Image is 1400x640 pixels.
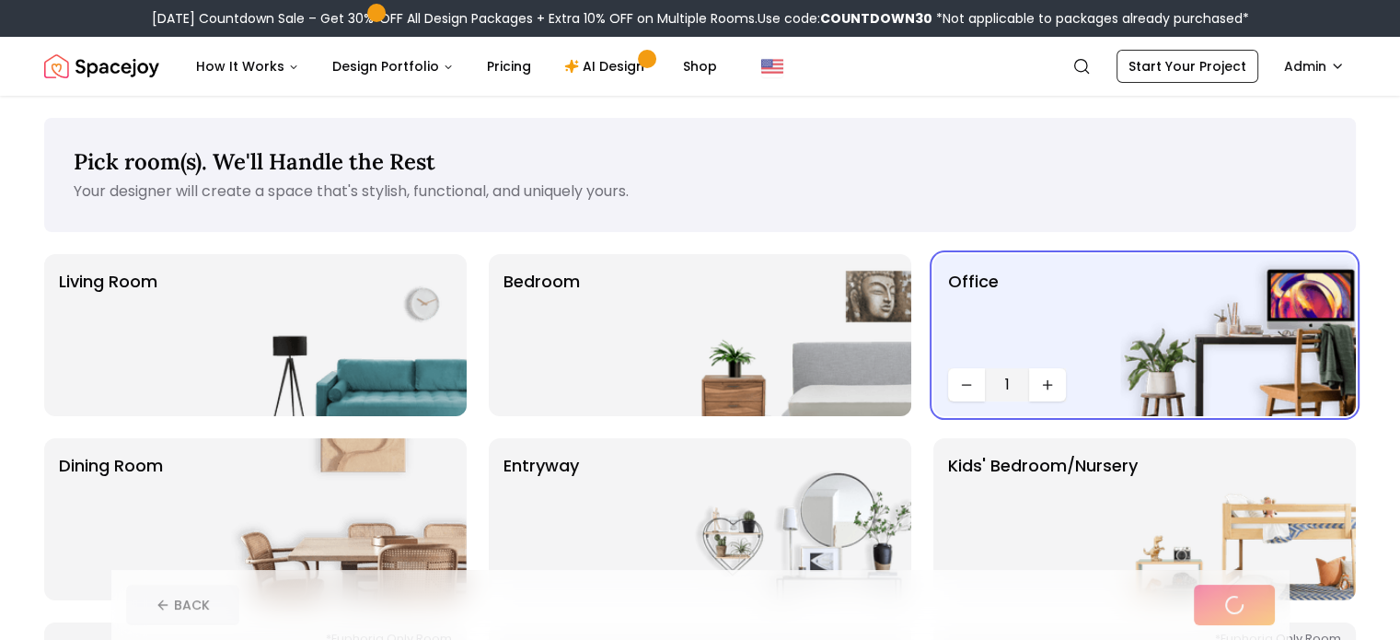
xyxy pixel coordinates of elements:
[758,9,932,28] span: Use code:
[74,147,435,176] span: Pick room(s). We'll Handle the Rest
[231,254,467,416] img: Living Room
[472,48,546,85] a: Pricing
[1117,50,1258,83] a: Start Your Project
[550,48,665,85] a: AI Design
[59,453,163,586] p: Dining Room
[74,180,1326,203] p: Your designer will create a space that's stylish, functional, and uniquely yours.
[948,453,1138,586] p: Kids' Bedroom/Nursery
[676,438,911,600] img: entryway
[152,9,1249,28] div: [DATE] Countdown Sale – Get 30% OFF All Design Packages + Extra 10% OFF on Multiple Rooms.
[44,37,1356,96] nav: Global
[503,269,580,401] p: Bedroom
[44,48,159,85] img: Spacejoy Logo
[820,9,932,28] b: COUNTDOWN30
[318,48,469,85] button: Design Portfolio
[231,438,467,600] img: Dining Room
[44,48,159,85] a: Spacejoy
[59,269,157,401] p: Living Room
[992,374,1022,396] span: 1
[1273,50,1356,83] button: Admin
[761,55,783,77] img: United States
[668,48,732,85] a: Shop
[181,48,732,85] nav: Main
[1120,254,1356,416] img: Office
[948,368,985,401] button: Decrease quantity
[676,254,911,416] img: Bedroom
[932,9,1249,28] span: *Not applicable to packages already purchased*
[1029,368,1066,401] button: Increase quantity
[181,48,314,85] button: How It Works
[1120,438,1356,600] img: Kids' Bedroom/Nursery
[948,269,999,361] p: Office
[503,453,579,586] p: entryway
